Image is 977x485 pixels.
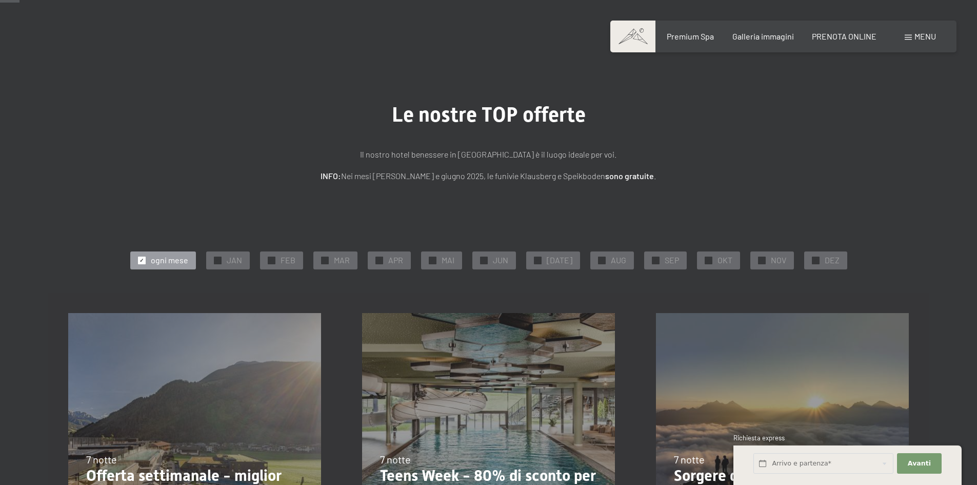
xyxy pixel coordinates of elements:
span: Le nostre TOP offerte [392,103,586,127]
p: Nei mesi [PERSON_NAME] e giugno 2025, le funivie Klausberg e Speikboden . [232,169,745,183]
span: OKT [717,255,732,266]
span: ✓ [813,257,818,264]
span: SEP [665,255,679,266]
span: ✓ [535,257,540,264]
strong: sono gratuite [605,171,654,181]
p: Il nostro hotel benessere in [GEOGRAPHIC_DATA] è il luogo ideale per voi. [232,148,745,161]
span: FEB [281,255,295,266]
span: JUN [493,255,508,266]
span: ✓ [482,257,486,264]
span: ✓ [706,257,710,264]
span: ✓ [430,257,434,264]
span: 7 notte [86,453,117,465]
strong: INFO: [321,171,341,181]
span: ✓ [653,257,657,264]
span: ✓ [215,257,220,264]
span: MAR [334,255,350,266]
span: ✓ [139,257,144,264]
span: ✓ [323,257,327,264]
span: 7 notte [674,453,705,465]
a: PRENOTA ONLINE [812,31,876,41]
span: Menu [914,31,936,41]
span: Avanti [908,459,931,468]
span: ✓ [377,257,381,264]
span: DEZ [825,255,840,266]
span: NOV [771,255,786,266]
span: MAI [442,255,454,266]
span: JAN [227,255,242,266]
span: AUG [611,255,626,266]
span: [DATE] [547,255,572,266]
button: Avanti [897,453,941,474]
span: ogni mese [151,255,188,266]
span: Richiesta express [733,434,785,442]
a: Galleria immagini [732,31,794,41]
a: Premium Spa [667,31,714,41]
span: ✓ [600,257,604,264]
span: APR [388,255,403,266]
span: ✓ [269,257,273,264]
span: 7 notte [380,453,411,465]
span: ✓ [760,257,764,264]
